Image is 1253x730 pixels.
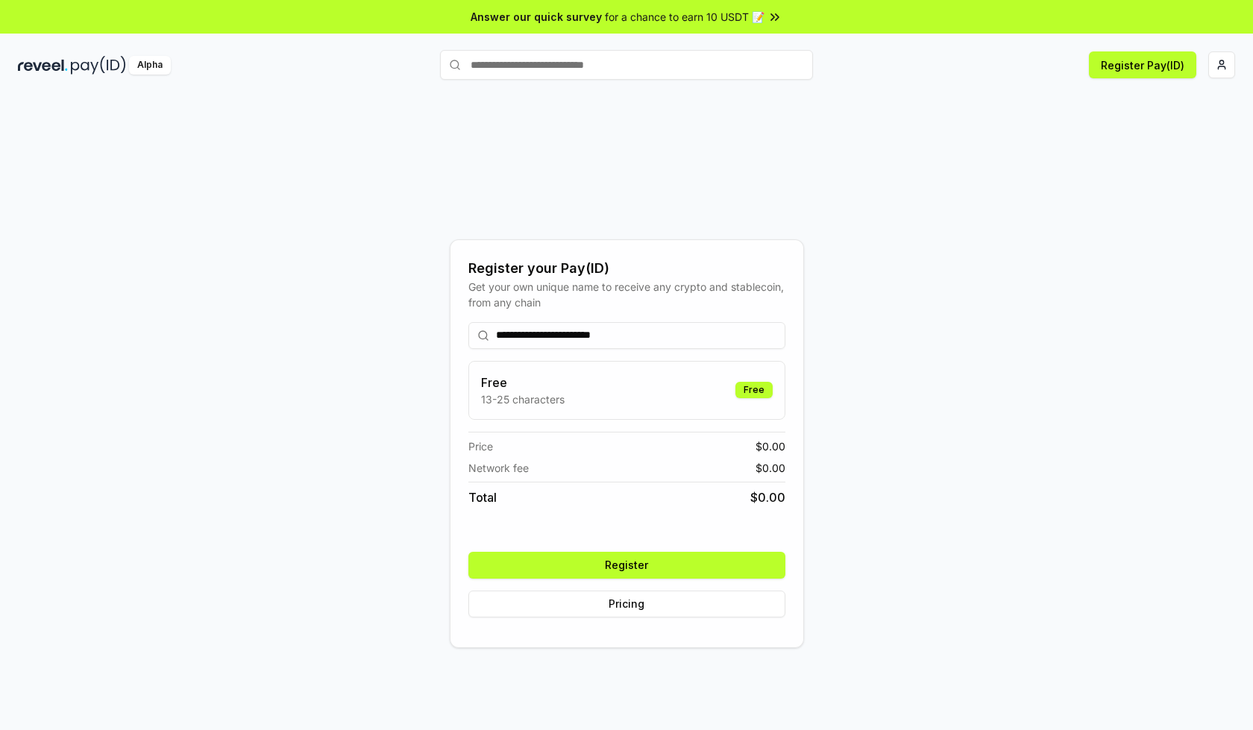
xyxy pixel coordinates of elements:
div: Alpha [129,56,171,75]
div: Register your Pay(ID) [468,258,785,279]
h3: Free [481,374,565,391]
button: Register [468,552,785,579]
span: $ 0.00 [750,488,785,506]
span: Answer our quick survey [471,9,602,25]
img: pay_id [71,56,126,75]
span: Price [468,438,493,454]
span: $ 0.00 [756,438,785,454]
button: Pricing [468,591,785,617]
p: 13-25 characters [481,391,565,407]
span: $ 0.00 [756,460,785,476]
div: Free [735,382,773,398]
span: Network fee [468,460,529,476]
span: for a chance to earn 10 USDT 📝 [605,9,764,25]
div: Get your own unique name to receive any crypto and stablecoin, from any chain [468,279,785,310]
img: reveel_dark [18,56,68,75]
button: Register Pay(ID) [1089,51,1196,78]
span: Total [468,488,497,506]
